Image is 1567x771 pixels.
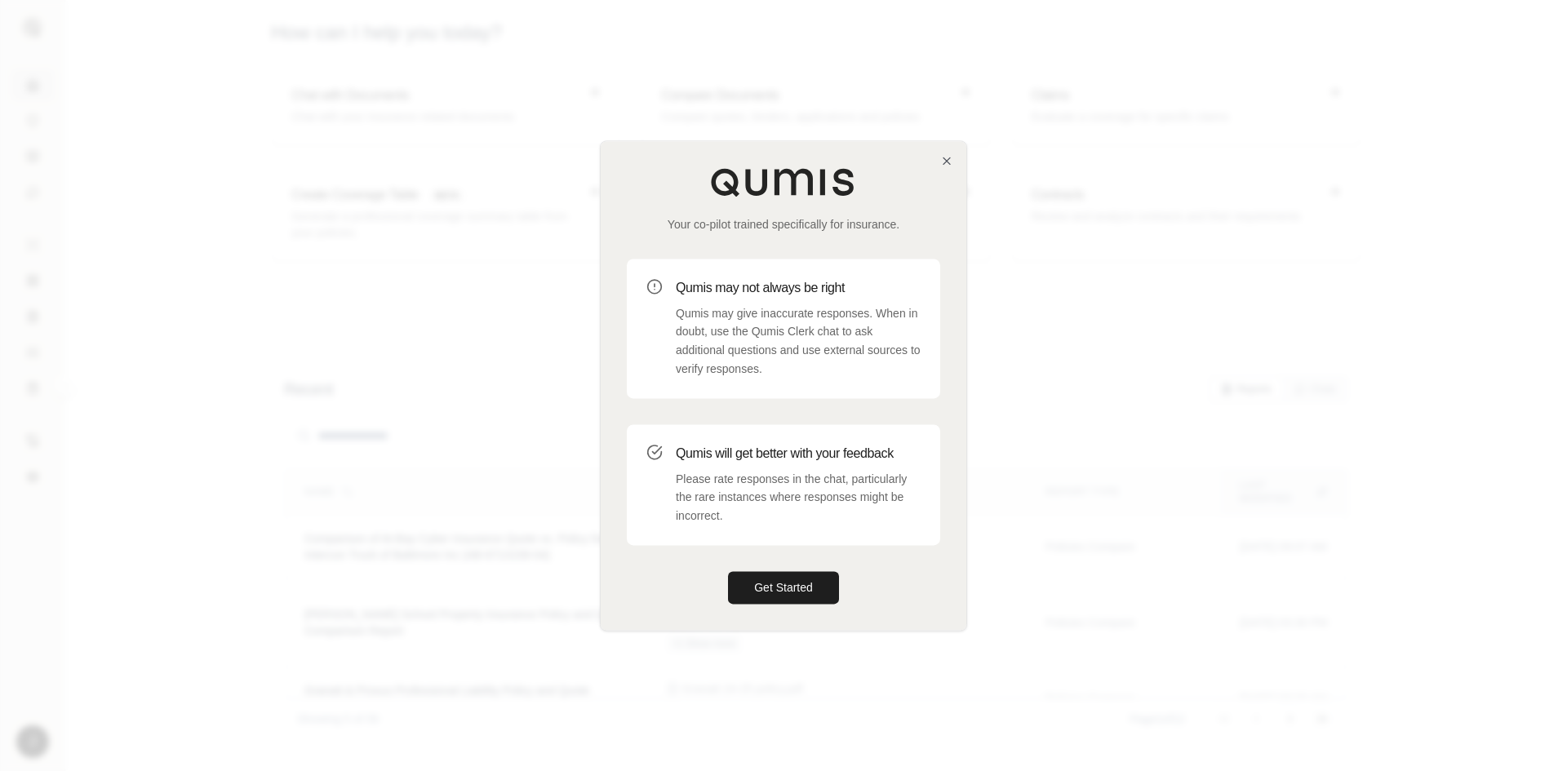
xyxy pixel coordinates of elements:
[710,167,857,197] img: Qumis Logo
[627,216,940,233] p: Your co-pilot trained specifically for insurance.
[728,571,839,604] button: Get Started
[676,444,921,463] h3: Qumis will get better with your feedback
[676,470,921,525] p: Please rate responses in the chat, particularly the rare instances where responses might be incor...
[676,278,921,298] h3: Qumis may not always be right
[676,304,921,379] p: Qumis may give inaccurate responses. When in doubt, use the Qumis Clerk chat to ask additional qu...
